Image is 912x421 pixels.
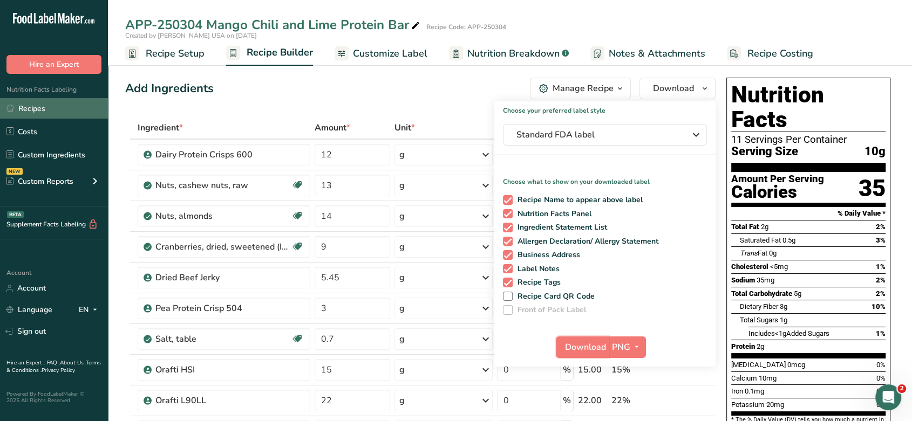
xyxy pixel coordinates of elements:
[125,80,214,98] div: Add Ingredients
[399,333,405,346] div: g
[399,179,405,192] div: g
[155,271,290,284] div: Dried Beef Jerky
[247,45,313,60] span: Recipe Builder
[747,46,813,61] span: Recipe Costing
[653,82,694,95] span: Download
[6,176,73,187] div: Custom Reports
[503,124,707,146] button: Standard FDA label
[553,82,614,95] div: Manage Recipe
[787,361,805,369] span: 0mcg
[530,78,631,99] button: Manage Recipe
[155,240,290,253] div: Cranberries, dried, sweetened (Includes foods for USDA's Food Distribution Program)
[609,336,646,358] button: PNG
[146,46,205,61] span: Recipe Setup
[761,223,768,231] span: 2g
[155,210,290,223] div: Nuts, almonds
[6,359,101,374] a: Terms & Conditions .
[766,401,784,409] span: 20mg
[565,341,606,354] span: Download
[731,289,792,298] span: Total Carbohydrate
[556,336,609,358] button: Download
[859,174,886,203] div: 35
[155,179,290,192] div: Nuts, cashew nuts, raw
[513,264,560,274] span: Label Notes
[399,363,405,376] div: g
[399,148,405,161] div: g
[612,341,630,354] span: PNG
[6,168,23,175] div: NEW
[611,394,664,407] div: 22%
[731,342,755,350] span: Protein
[897,384,906,393] span: 2
[731,145,798,158] span: Serving Size
[731,82,886,132] h1: Nutrition Facts
[731,361,786,369] span: [MEDICAL_DATA]
[740,236,781,244] span: Saturated Fat
[578,363,607,376] div: 15.00
[513,292,595,301] span: Recipe Card QR Code
[6,55,101,74] button: Hire an Expert
[775,329,786,337] span: <1g
[876,263,886,271] span: 1%
[7,211,24,218] div: BETA
[155,394,290,407] div: Orafti L90LL
[6,391,101,404] div: Powered By FoodLabelMaker © 2025 All Rights Reserved
[876,289,886,298] span: 2%
[513,250,581,260] span: Business Address
[780,316,787,324] span: 1g
[757,342,764,350] span: 2g
[155,148,290,161] div: Dairy Protein Crisps 600
[731,263,768,271] span: Cholesterol
[731,174,824,184] div: Amount Per Serving
[513,305,587,315] span: Front of Pack Label
[315,121,350,134] span: Amount
[6,300,52,319] a: Language
[731,374,757,382] span: Calcium
[876,329,886,337] span: 1%
[727,42,813,66] a: Recipe Costing
[872,302,886,310] span: 10%
[731,184,824,200] div: Calories
[609,46,705,61] span: Notes & Attachments
[494,101,716,115] h1: Choose your preferred label style
[399,302,405,315] div: g
[875,384,901,410] iframe: Intercom live chat
[770,263,788,271] span: <5mg
[6,359,45,367] a: Hire an Expert .
[467,46,560,61] span: Nutrition Breakdown
[42,367,75,374] a: Privacy Policy
[516,128,678,141] span: Standard FDA label
[426,22,506,32] div: Recipe Code: APP-250304
[876,361,886,369] span: 0%
[513,209,592,219] span: Nutrition Facts Panel
[335,42,427,66] a: Customize Label
[794,289,801,298] span: 5g
[611,363,664,376] div: 15%
[449,42,569,66] a: Nutrition Breakdown
[125,31,257,40] span: Created by [PERSON_NAME] USA on [DATE]
[740,249,758,257] i: Trans
[353,46,427,61] span: Customize Label
[731,387,743,395] span: Iron
[731,134,886,145] div: 11 Servings Per Container
[399,394,405,407] div: g
[513,195,643,205] span: Recipe Name to appear above label
[125,42,205,66] a: Recipe Setup
[125,15,422,34] div: APP-250304 Mango Chili and Lime Protein Bar
[780,302,787,310] span: 3g
[494,168,716,187] p: Choose what to show on your downloaded label
[876,236,886,244] span: 3%
[155,302,290,315] div: Pea Protein Crisp 504
[731,223,759,231] span: Total Fat
[79,303,101,316] div: EN
[578,394,607,407] div: 22.00
[876,223,886,231] span: 2%
[731,401,765,409] span: Potassium
[155,333,290,346] div: Salt, table
[138,121,183,134] span: Ingredient
[876,276,886,284] span: 2%
[740,302,778,310] span: Dietary Fiber
[513,223,608,232] span: Ingredient Statement List
[47,359,60,367] a: FAQ .
[155,363,290,376] div: Orafti HSI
